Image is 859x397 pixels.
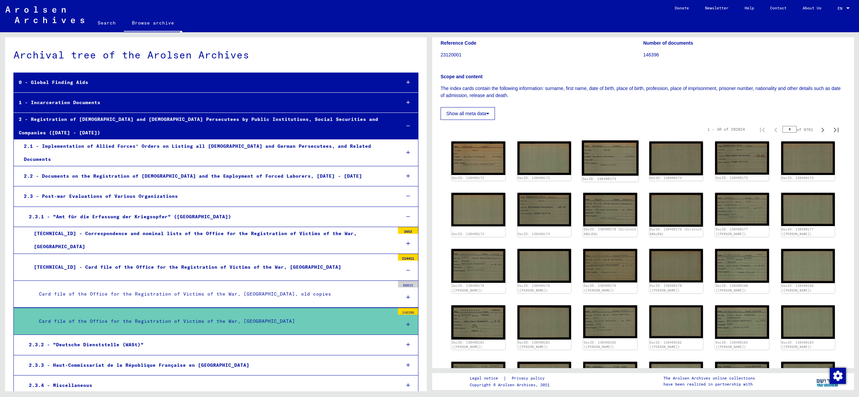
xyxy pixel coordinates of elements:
img: 001.jpg [583,305,637,338]
div: 68015 [398,281,418,288]
a: Search [90,15,124,31]
img: 002.jpg [649,141,703,175]
button: Last page [829,123,843,136]
a: DocID: 130409182 ([PERSON_NAME]) [584,341,616,349]
a: DocID: 130409173 [452,232,484,236]
div: Archival tree of the Arolsen Archives [13,47,418,62]
div: 2652 [398,227,418,234]
a: DocID: 130409180 ([PERSON_NAME]) [716,284,748,292]
a: DocID: 130409178 ([PERSON_NAME]) [452,284,484,292]
img: 002.jpg [517,249,571,283]
div: 2 - Registration of [DEMOGRAPHIC_DATA] and [DEMOGRAPHIC_DATA] Persecutees by Public Institutions,... [14,113,395,139]
img: 002.jpg [781,305,835,339]
img: 002.jpg [649,193,703,227]
a: Legal notice [470,375,503,382]
p: Copyright © Arolsen Archives, 2021 [470,382,553,388]
b: Number of documents [643,40,693,46]
div: 214411 [398,254,418,261]
img: 001.jpg [517,193,571,226]
p: have been realized in partnership with [663,381,755,387]
a: DocID: 130409177 ([PERSON_NAME]) [716,227,748,236]
img: 001.jpg [715,305,769,339]
img: Change consent [830,368,846,384]
a: DocID: 130409173 [583,177,616,181]
div: 2.2 - Documents on the Registration of [DEMOGRAPHIC_DATA] and the Employment of Forced Laborers, ... [19,170,395,183]
div: 0 - Global Finding Aids [14,76,395,89]
div: Card file of the Office for the Registration of Victims of the War, [GEOGRAPHIC_DATA], old copies [34,288,395,301]
div: 2.3.3 - Haut-Commissariat de la République Française en [GEOGRAPHIC_DATA] [24,359,395,372]
div: 1 - Incarceration Documents [14,96,395,109]
b: Scope and content [441,74,483,79]
a: DocID: 130409183 ([PERSON_NAME]) [781,341,814,349]
img: 002.jpg [781,141,835,175]
div: 2.3.2 - "Deutsche Dienststelle (WASt)" [24,338,395,351]
img: 001.jpg [715,249,769,283]
button: Next page [816,123,829,136]
a: DocID: 130409180 ([PERSON_NAME]) [781,284,814,292]
a: Privacy policy [506,375,553,382]
img: 002.jpg [649,362,703,395]
img: 002.jpg [517,362,571,396]
button: First page [756,123,769,136]
a: DocID: 130409178 ([PERSON_NAME]) [518,284,550,292]
img: 001.jpg [715,141,769,175]
p: The index cards contain the following information: surname, first name, date of birth, place of b... [441,85,846,99]
img: 002.jpg [781,193,835,226]
button: Previous page [769,123,782,136]
a: Browse archive [124,15,182,32]
img: 002.jpg [517,141,571,175]
div: 2.3 - Post-war Evaluations of Various Organizations [19,190,395,203]
button: Show all meta data [441,107,495,120]
span: EN [838,6,845,11]
img: 001.jpg [451,362,505,395]
img: 002.jpg [649,305,703,338]
img: 001.jpg [583,362,637,395]
div: of 9761 [782,126,816,133]
div: 2.3.4 - Miscellaneous [24,379,395,392]
p: 23120001 [441,51,643,58]
img: 001.jpg [582,140,639,175]
img: 001.jpg [451,141,505,175]
img: 002.jpg [451,193,505,226]
img: 001.jpg [451,249,505,283]
img: 002.jpg [781,362,835,395]
a: DocID: 130409174 [650,176,682,180]
img: 001.jpg [583,193,637,226]
img: 001.jpg [451,305,505,340]
img: 002.jpg [781,249,835,283]
div: 146396 [398,308,418,315]
div: | [470,375,553,382]
a: DocID: 130409172 [518,176,550,180]
a: DocID: 130409182 ([PERSON_NAME]) [650,341,682,349]
a: DocID: 130409181 ([PERSON_NAME]) [452,341,484,349]
div: [TECHNICAL_ID] - Card file of the Office for the Registration of Victims of the War, [GEOGRAPHIC_... [29,261,395,274]
div: Card file of the Office for the Registration of Victims of the War, [GEOGRAPHIC_DATA] [34,315,395,328]
a: DocID: 130409176 (Siratsch ABAJEW) [584,227,636,236]
a: DocID: 130409174 [518,232,550,236]
a: DocID: 130409175 [716,176,748,180]
a: DocID: 130409181 ([PERSON_NAME]) [518,341,550,349]
a: DocID: 130409179 ([PERSON_NAME]) [584,284,616,292]
a: DocID: 130409176 (Siratsch ABAJEW) [650,227,702,236]
img: 002.jpg [517,305,571,340]
div: 2.1 - Implementation of Allied Forces’ Orders on Listing all [DEMOGRAPHIC_DATA] and German Persec... [19,140,395,166]
img: 002.jpg [649,249,703,282]
a: DocID: 130409179 ([PERSON_NAME]) [650,284,682,292]
b: Reference Code [441,40,476,46]
img: 001.jpg [583,249,637,282]
div: [TECHNICAL_ID] - Correspondence and nominal lists of the Office for the Registration of Victims o... [29,227,395,253]
div: 1 – 30 of 292824 [707,126,745,132]
a: DocID: 130409183 ([PERSON_NAME]) [716,341,748,349]
a: DocID: 130409177 ([PERSON_NAME]) [781,227,814,236]
img: 001.jpg [715,362,769,395]
p: The Arolsen Archives online collections [663,375,755,381]
img: yv_logo.png [815,373,840,390]
p: 146396 [643,51,846,58]
div: Change consent [829,367,846,384]
a: DocID: 130409172 [452,176,484,180]
a: DocID: 130409175 [781,176,814,180]
div: 2.3.1 - "Amt für die Erfassung der Kriegsopfer" ([GEOGRAPHIC_DATA]) [24,210,395,223]
img: Arolsen_neg.svg [5,6,84,23]
img: 001.jpg [715,193,769,226]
